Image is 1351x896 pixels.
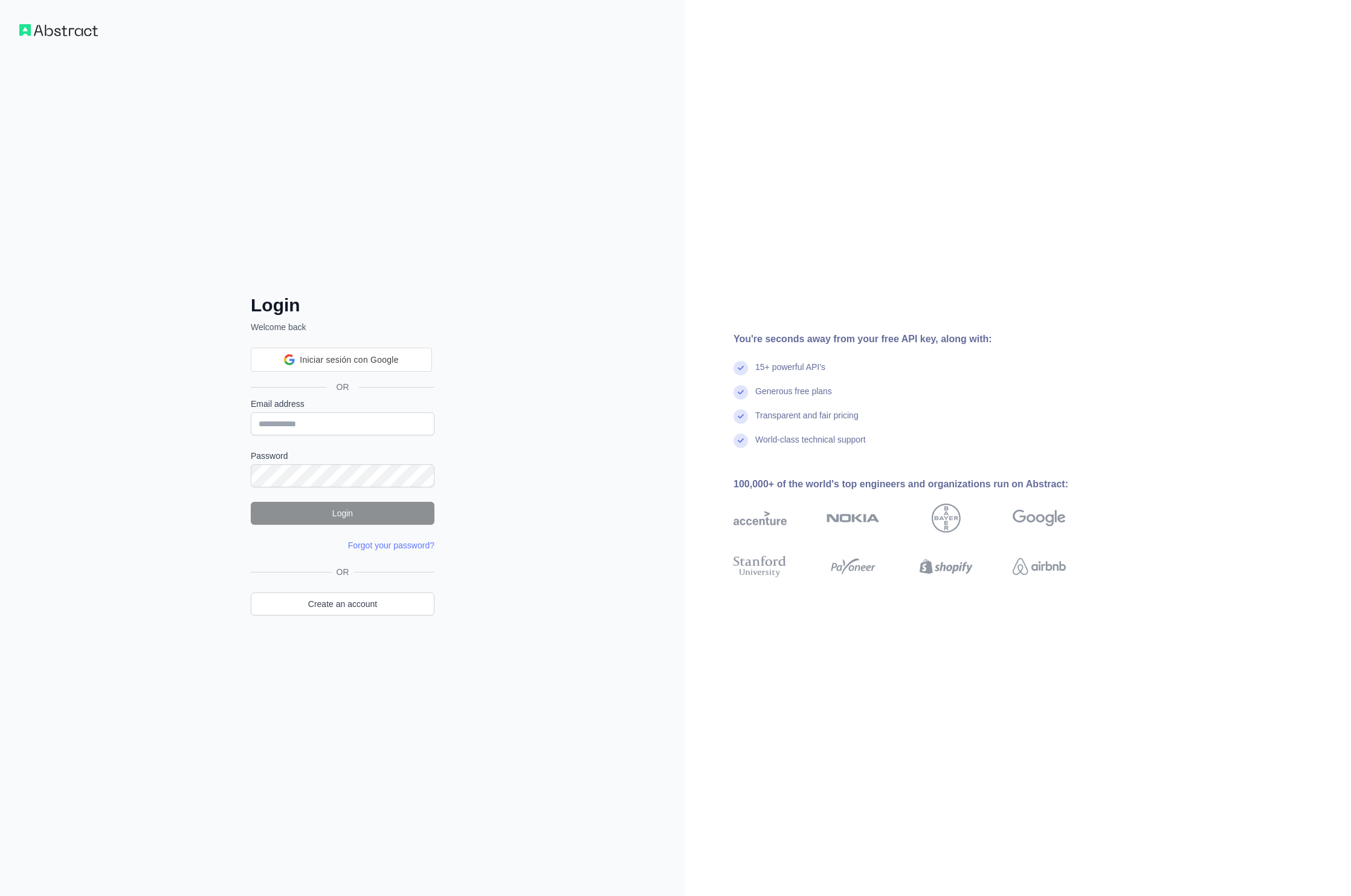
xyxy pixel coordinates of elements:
[251,321,434,333] p: Welcome back
[734,332,1104,346] div: You're seconds away from your free API key, along with:
[755,385,832,409] div: Generous free plans
[734,361,748,375] img: check mark
[755,361,825,385] div: 15+ powerful API's
[1013,553,1066,580] img: airbnb
[734,385,748,400] img: check mark
[251,502,434,525] button: Login
[251,398,434,410] label: Email address
[827,553,880,580] img: payoneer
[734,433,748,448] img: check mark
[251,592,434,615] a: Create an account
[327,381,359,393] span: OR
[300,354,398,366] span: Iniciar sesión con Google
[332,566,354,578] span: OR
[19,24,98,36] img: Workflow
[734,477,1104,492] div: 100,000+ of the world's top engineers and organizations run on Abstract:
[920,553,973,580] img: shopify
[827,504,880,533] img: nokia
[755,409,859,433] div: Transparent and fair pricing
[755,433,866,458] div: World-class technical support
[932,504,961,533] img: bayer
[251,348,432,372] div: Iniciar sesión con Google
[348,541,434,550] a: Forgot your password?
[251,450,434,462] label: Password
[734,409,748,424] img: check mark
[734,504,787,533] img: accenture
[1013,504,1066,533] img: google
[251,294,434,316] h2: Login
[734,553,787,580] img: stanford university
